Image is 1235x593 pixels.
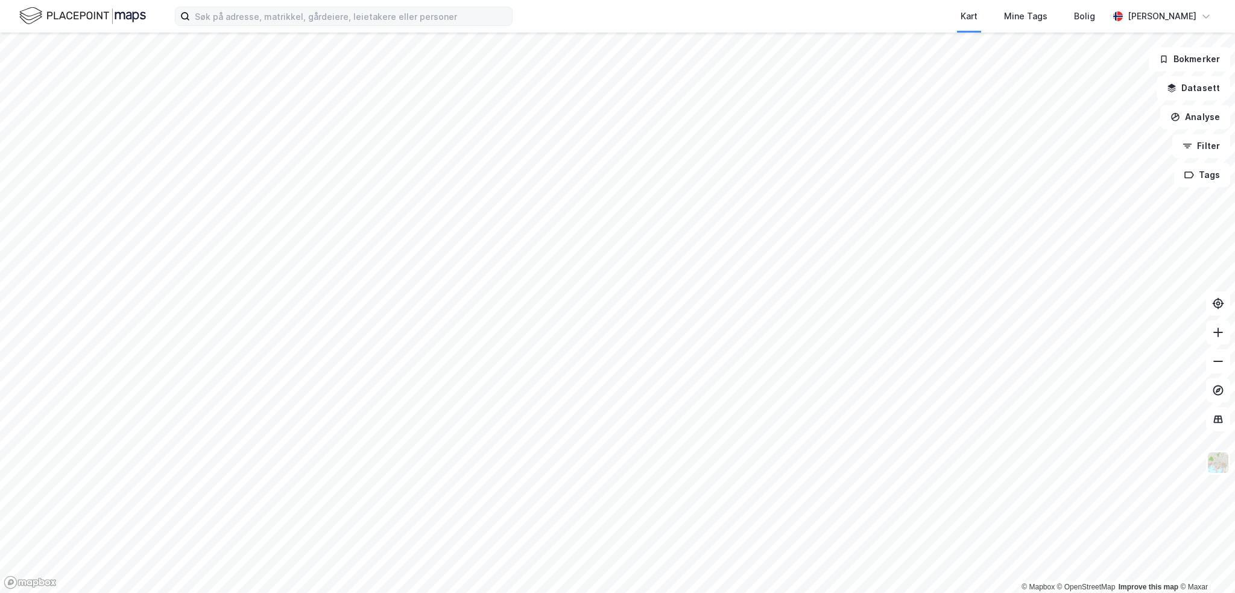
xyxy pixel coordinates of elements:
[190,7,512,25] input: Søk på adresse, matrikkel, gårdeiere, leietakere eller personer
[1175,535,1235,593] div: Kontrollprogram for chat
[1175,535,1235,593] iframe: Chat Widget
[1074,9,1095,24] div: Bolig
[961,9,978,24] div: Kart
[19,5,146,27] img: logo.f888ab2527a4732fd821a326f86c7f29.svg
[1004,9,1047,24] div: Mine Tags
[1128,9,1196,24] div: [PERSON_NAME]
